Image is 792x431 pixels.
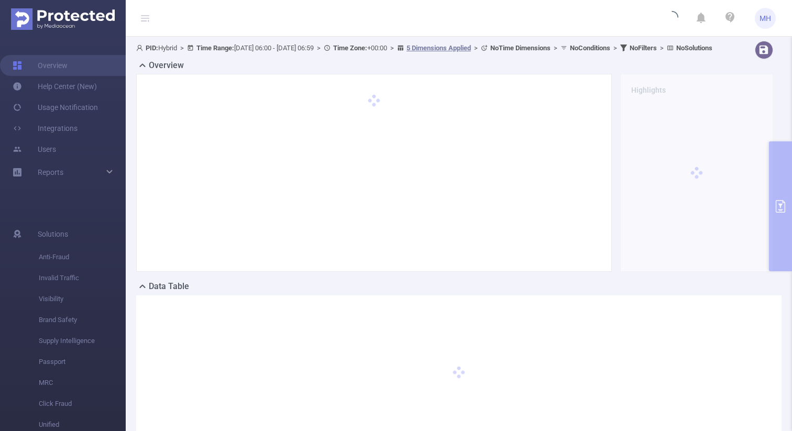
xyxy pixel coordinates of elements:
span: Passport [39,351,126,372]
a: Help Center (New) [13,76,97,97]
a: Users [13,139,56,160]
span: > [610,44,620,52]
a: Usage Notification [13,97,98,118]
span: Anti-Fraud [39,247,126,268]
b: Time Range: [196,44,234,52]
a: Overview [13,55,68,76]
span: Solutions [38,224,68,245]
span: > [314,44,324,52]
span: Supply Intelligence [39,330,126,351]
span: Invalid Traffic [39,268,126,289]
b: Time Zone: [333,44,367,52]
b: No Conditions [570,44,610,52]
span: Hybrid [DATE] 06:00 - [DATE] 06:59 +00:00 [136,44,712,52]
h2: Overview [149,59,184,72]
i: icon: loading [666,11,678,26]
span: > [471,44,481,52]
span: Visibility [39,289,126,310]
span: > [177,44,187,52]
span: MRC [39,372,126,393]
b: No Solutions [676,44,712,52]
b: PID: [146,44,158,52]
span: Reports [38,168,63,176]
u: 5 Dimensions Applied [406,44,471,52]
b: No Time Dimensions [490,44,551,52]
b: No Filters [630,44,657,52]
img: Protected Media [11,8,115,30]
i: icon: user [136,45,146,51]
span: Brand Safety [39,310,126,330]
a: Reports [38,162,63,183]
h2: Data Table [149,280,189,293]
a: Integrations [13,118,78,139]
span: > [657,44,667,52]
span: MH [760,8,771,29]
span: > [387,44,397,52]
span: > [551,44,560,52]
span: Click Fraud [39,393,126,414]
